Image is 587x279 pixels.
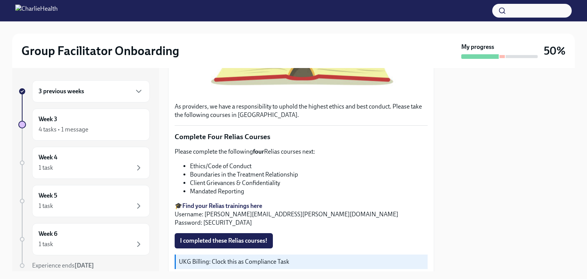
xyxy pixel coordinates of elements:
button: I completed these Relias courses! [175,233,273,248]
li: Client Grievances & Confidentiality [190,179,428,187]
h6: Week 3 [39,115,57,123]
p: Please complete the following Relias courses next: [175,148,428,156]
img: CharlieHealth [15,5,58,17]
li: Mandated Reporting [190,187,428,196]
h6: 3 previous weeks [39,87,84,96]
span: Experience ends [32,262,94,269]
p: As providers, we have a responsibility to uphold the highest ethics and best conduct. Please take... [175,102,428,119]
strong: [DATE] [75,262,94,269]
div: 4 tasks • 1 message [39,125,88,134]
h2: Group Facilitator Onboarding [21,43,179,58]
p: 🎓 Username: [PERSON_NAME][EMAIL_ADDRESS][PERSON_NAME][DOMAIN_NAME] Password: [SECURITY_DATA] [175,202,428,227]
h6: Week 6 [39,230,57,238]
div: 1 task [39,164,53,172]
a: Week 61 task [18,223,150,255]
a: Week 41 task [18,147,150,179]
h6: Week 5 [39,191,57,200]
li: Ethics/Code of Conduct [190,162,428,170]
li: Boundaries in the Treatment Relationship [190,170,428,179]
div: 1 task [39,240,53,248]
p: Complete Four Relias Courses [175,132,428,142]
p: UKG Billing: Clock this as Compliance Task [179,258,425,266]
div: 3 previous weeks [32,80,150,102]
span: I completed these Relias courses! [180,237,268,245]
strong: four [253,148,264,155]
strong: My progress [461,43,494,51]
h3: 50% [544,44,566,58]
a: Week 51 task [18,185,150,217]
a: Find your Relias trainings here [182,202,262,209]
h6: Week 4 [39,153,57,162]
a: Week 34 tasks • 1 message [18,109,150,141]
div: 1 task [39,202,53,210]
